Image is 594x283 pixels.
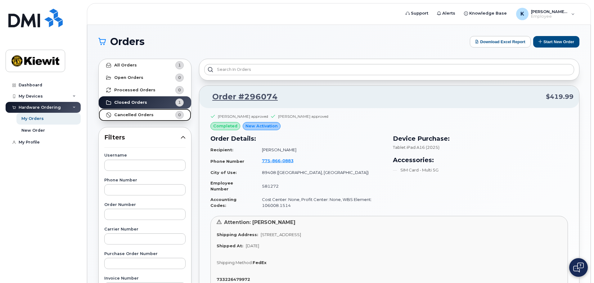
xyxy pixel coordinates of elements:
[533,36,579,48] button: Start New Order
[470,36,531,48] button: Download Excel Report
[210,159,244,164] strong: Phone Number
[210,147,233,152] strong: Recipient:
[210,134,385,143] h3: Order Details:
[573,262,584,272] img: Open chat
[224,219,295,225] span: Attention: [PERSON_NAME]
[217,232,258,237] strong: Shipping Address:
[256,194,385,211] td: Cost Center: None, Profit Center: None, WBS Element: 106008.1514
[210,170,237,175] strong: City of Use:
[217,277,250,282] strong: 733226479972
[205,91,278,103] a: Order #296074
[114,112,154,117] strong: Cancelled Orders
[99,109,191,121] a: Cancelled Orders0
[217,277,253,282] a: 733226479972
[178,87,181,93] span: 0
[104,252,186,256] label: Purchase Order Number
[256,144,385,155] td: [PERSON_NAME]
[104,276,186,281] label: Invoice Number
[99,84,191,96] a: Processed Orders0
[393,167,568,173] li: SIM Card - Multi 5G
[178,99,181,105] span: 1
[393,155,568,165] h3: Accessories:
[110,37,145,46] span: Orders
[210,180,233,191] strong: Employee Number
[114,88,155,93] strong: Processed Orders
[104,153,186,157] label: Username
[262,158,294,163] span: 775
[278,114,328,119] div: [PERSON_NAME] approved
[178,112,181,118] span: 0
[114,63,137,68] strong: All Orders
[104,178,186,182] label: Phone Number
[104,133,181,142] span: Filters
[178,62,181,68] span: 1
[245,123,278,129] span: New Activation
[114,75,143,80] strong: Open Orders
[546,92,574,101] span: $419.99
[217,243,243,248] strong: Shipped At:
[393,134,568,143] h3: Device Purchase:
[253,260,267,265] strong: FedEx
[213,123,237,129] span: completed
[262,158,301,163] a: 7758660883
[210,197,236,208] strong: Accounting Codes:
[246,243,259,248] span: [DATE]
[104,203,186,207] label: Order Number
[281,158,294,163] span: 0883
[114,100,147,105] strong: Closed Orders
[104,227,186,231] label: Carrier Number
[256,178,385,194] td: 581272
[178,75,181,80] span: 0
[217,260,253,265] span: Shipping Method:
[393,145,439,150] span: Tablet iPad A16 (2025)
[99,96,191,109] a: Closed Orders1
[204,64,574,75] input: Search in orders
[270,158,281,163] span: 866
[99,71,191,84] a: Open Orders0
[218,114,268,119] div: [PERSON_NAME] approved
[99,59,191,71] a: All Orders1
[261,232,301,237] span: [STREET_ADDRESS]
[256,167,385,178] td: 89408 ([GEOGRAPHIC_DATA], [GEOGRAPHIC_DATA])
